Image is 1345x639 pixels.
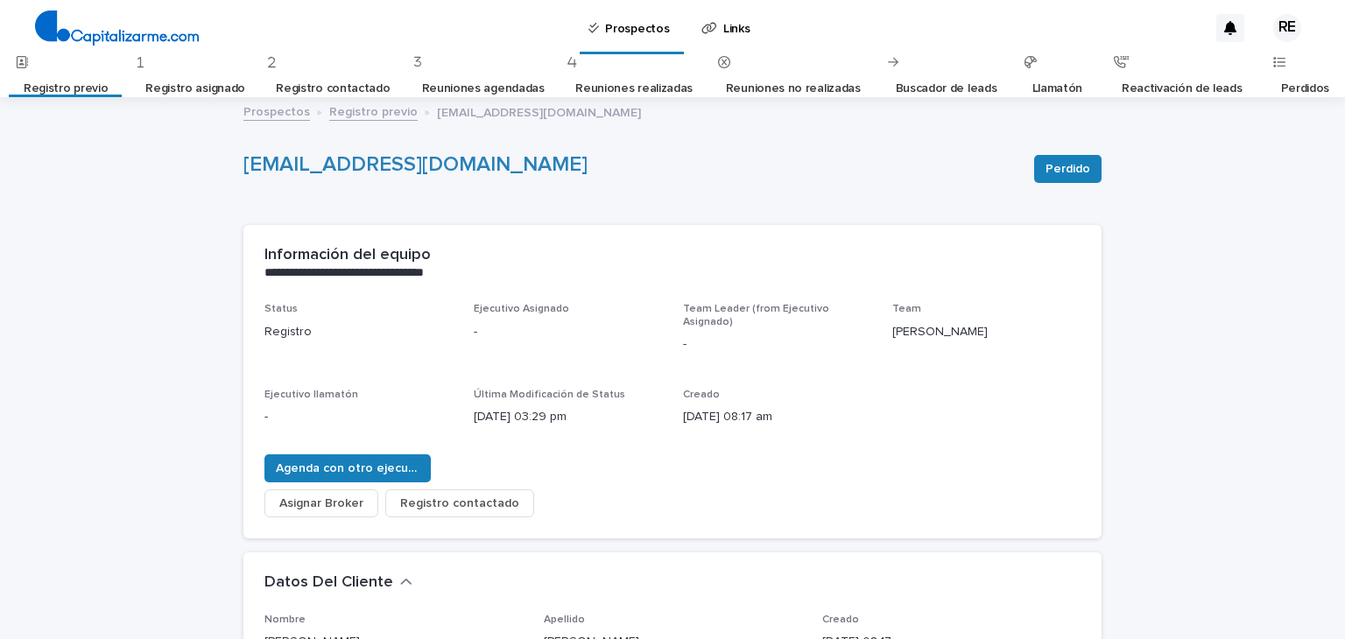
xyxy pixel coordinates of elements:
p: - [683,335,871,354]
a: Reuniones no realizadas [726,68,861,109]
a: Registro contactado [276,68,390,109]
span: Nombre [264,614,306,625]
span: Creado [683,390,720,400]
span: Asignar Broker [279,495,363,512]
a: Reactivación de leads [1122,68,1243,109]
span: Team [892,304,921,314]
a: Registro previo [24,68,108,109]
button: Registro contactado [385,489,534,517]
span: Apellido [544,614,585,625]
a: Reuniones realizadas [575,68,693,109]
a: Buscador de leads [896,68,997,109]
span: Ejecutivo Asignado [474,304,569,314]
img: 4arMvv9wSvmHTHbXwTim [35,11,199,46]
a: Registro previo [329,101,418,121]
p: [DATE] 03:29 pm [474,408,662,426]
span: Última Modificación de Status [474,390,625,400]
span: Registro contactado [400,495,519,512]
h2: Información del equipo [264,246,431,265]
h2: Datos Del Cliente [264,573,393,593]
span: Team Leader (from Ejecutivo Asignado) [683,304,829,327]
button: Agenda con otro ejecutivo [264,454,431,482]
span: Creado [822,614,859,625]
span: Status [264,304,298,314]
button: Asignar Broker [264,489,378,517]
span: Perdido [1046,160,1090,178]
button: Perdido [1034,155,1102,183]
span: Ejecutivo llamatón [264,390,358,400]
a: [EMAIL_ADDRESS][DOMAIN_NAME] [243,154,588,175]
div: RE [1273,14,1301,42]
a: Prospectos [243,101,310,121]
a: Registro asignado [145,68,245,109]
p: - [264,408,453,426]
a: Perdidos [1281,68,1330,109]
span: Agenda con otro ejecutivo [276,460,419,477]
a: Reuniones agendadas [422,68,545,109]
p: - [474,323,662,341]
button: Datos Del Cliente [264,573,412,593]
a: Llamatón [1032,68,1083,109]
p: [PERSON_NAME] [892,323,1081,341]
p: [EMAIL_ADDRESS][DOMAIN_NAME] [437,102,641,121]
p: Registro [264,323,453,341]
p: [DATE] 08:17 am [683,408,871,426]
